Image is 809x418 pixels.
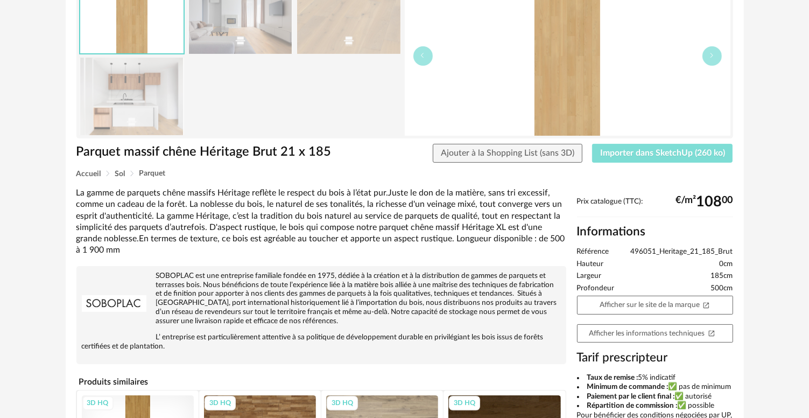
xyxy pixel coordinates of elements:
img: brand logo [82,271,146,336]
span: Importer dans SketchUp (260 ko) [600,149,725,157]
span: Parquet [139,170,166,177]
div: 3D HQ [449,396,480,410]
span: 108 [697,198,722,206]
span: 500cm [711,284,733,294]
button: Importer dans SketchUp (260 ko) [592,144,733,163]
h1: Parquet massif chêne Héritage Brut 21 x 185 [76,144,344,161]
span: Hauteur [577,260,604,269]
a: Afficher sur le site de la marqueOpen In New icon [577,296,733,315]
span: Largeur [577,271,602,281]
span: Accueil [76,170,101,178]
div: 3D HQ [205,396,236,410]
b: Taux de remise : [587,374,638,381]
span: 496051_Heritage_21_185_Brut [631,247,733,257]
b: Paiement par le client final : [587,393,674,400]
li: ✅ autorisé [577,392,733,402]
div: Prix catalogue (TTC): [577,197,733,217]
b: Répartition de commission : [587,402,677,409]
div: 3D HQ [82,396,114,410]
div: Breadcrumb [76,170,733,178]
li: ✅ pas de minimum [577,382,733,392]
div: La gamme de parquets chêne massifs Héritage reflète le respect du bois à l’état pur.Juste le don ... [76,187,566,256]
span: Open In New icon [702,301,710,308]
div: €/m² 00 [676,198,733,206]
p: L’ entreprise est particulièrement attentive à sa politique de développement durable en privilégi... [82,333,561,351]
span: 0cm [720,260,733,269]
h2: Informations [577,224,733,240]
p: SOBOPLAC est une entreprise familiale fondée en 1975, dédiée à la création et à la distribution d... [82,271,561,326]
li: ✅ possible [577,401,733,411]
span: Ajouter à la Shopping List (sans 3D) [441,149,574,157]
h3: Tarif prescripteur [577,350,733,366]
a: Afficher les informations techniquesOpen In New icon [577,324,733,343]
li: 5% indicatif [577,373,733,383]
span: Open In New icon [708,329,715,337]
span: Profondeur [577,284,615,294]
h4: Produits similaires [76,374,566,390]
span: Afficher les informations techniques [589,330,715,337]
b: Minimum de commande : [587,383,668,391]
div: 3D HQ [327,396,358,410]
span: Sol [115,170,125,178]
img: HeritageBrutXLGoodjpg_6640999e3a312.jpg [80,58,184,135]
span: 185cm [711,271,733,281]
button: Ajouter à la Shopping List (sans 3D) [433,144,582,163]
span: Référence [577,247,609,257]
